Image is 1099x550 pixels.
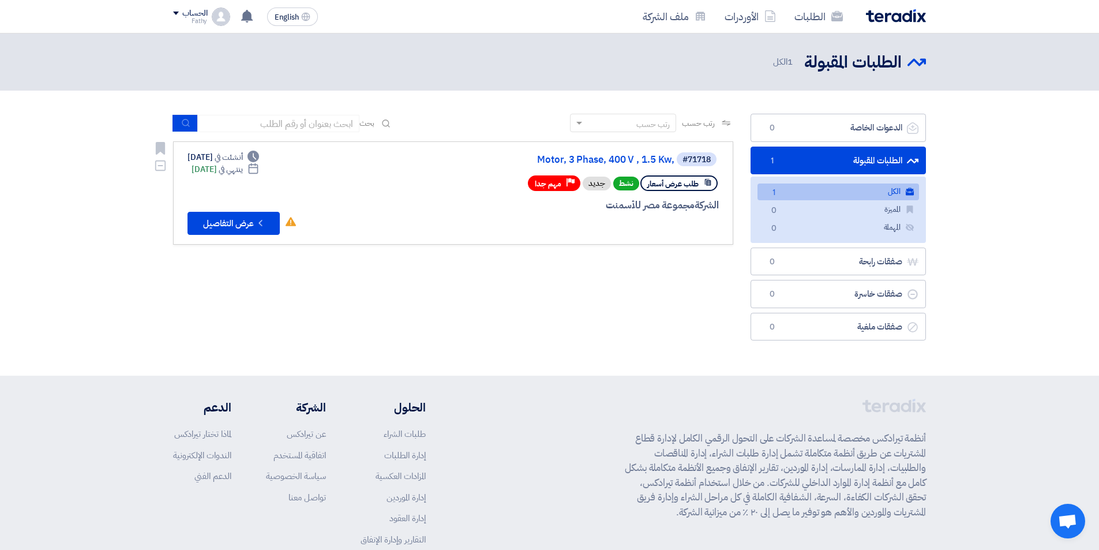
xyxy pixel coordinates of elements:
[384,428,426,440] a: طلبات الشراء
[866,9,926,23] img: Teradix logo
[765,256,779,268] span: 0
[773,55,795,69] span: الكل
[361,533,426,546] a: التقارير وإدارة الإنفاق
[212,8,230,26] img: profile_test.png
[625,431,926,519] p: أنظمة تيرادكس مخصصة لمساعدة الشركات على التحول الرقمي الكامل لإدارة قطاع المشتريات عن طريق أنظمة ...
[267,8,318,26] button: English
[757,184,919,200] a: الكل
[215,151,242,163] span: أنشئت في
[182,9,207,18] div: الحساب
[767,187,781,199] span: 1
[288,491,326,504] a: تواصل معنا
[751,147,926,175] a: الطلبات المقبولة1
[765,321,779,333] span: 0
[767,223,781,235] span: 0
[751,114,926,142] a: الدعوات الخاصة0
[219,163,242,175] span: ينتهي في
[444,155,674,165] a: Motor, 3 Phase, 400 V , 1.5 Kw,
[535,178,561,189] span: مهم جدا
[785,3,852,30] a: الطلبات
[715,3,785,30] a: الأوردرات
[198,115,359,132] input: ابحث بعنوان أو رقم الطلب
[194,470,231,482] a: الدعم الفني
[1051,504,1085,538] div: دردشة مفتوحة
[757,201,919,218] a: المميزة
[787,55,793,68] span: 1
[682,156,711,164] div: #71718
[751,280,926,308] a: صفقات خاسرة0
[636,118,670,130] div: رتب حسب
[266,470,326,482] a: سياسة الخصوصية
[384,449,426,462] a: إدارة الطلبات
[376,470,426,482] a: المزادات العكسية
[804,51,902,74] h2: الطلبات المقبولة
[359,117,374,129] span: بحث
[682,117,715,129] span: رتب حسب
[187,151,259,163] div: [DATE]
[767,205,781,217] span: 0
[192,163,259,175] div: [DATE]
[751,313,926,341] a: صفقات ملغية0
[765,122,779,134] span: 0
[765,289,779,300] span: 0
[173,18,207,24] div: Fathy
[441,198,719,213] div: مجموعة مصر للأسمنت
[273,449,326,462] a: اتفاقية المستخدم
[757,219,919,236] a: المهملة
[173,449,231,462] a: الندوات الإلكترونية
[633,3,715,30] a: ملف الشركة
[389,512,426,525] a: إدارة العقود
[275,13,299,21] span: English
[751,248,926,276] a: صفقات رابحة0
[173,399,231,416] li: الدعم
[387,491,426,504] a: إدارة الموردين
[583,177,611,190] div: جديد
[266,399,326,416] li: الشركة
[361,399,426,416] li: الحلول
[765,155,779,167] span: 1
[287,428,326,440] a: عن تيرادكس
[647,178,699,189] span: طلب عرض أسعار
[174,428,231,440] a: لماذا تختار تيرادكس
[613,177,639,190] span: نشط
[187,212,280,235] button: عرض التفاصيل
[695,198,719,212] span: الشركة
